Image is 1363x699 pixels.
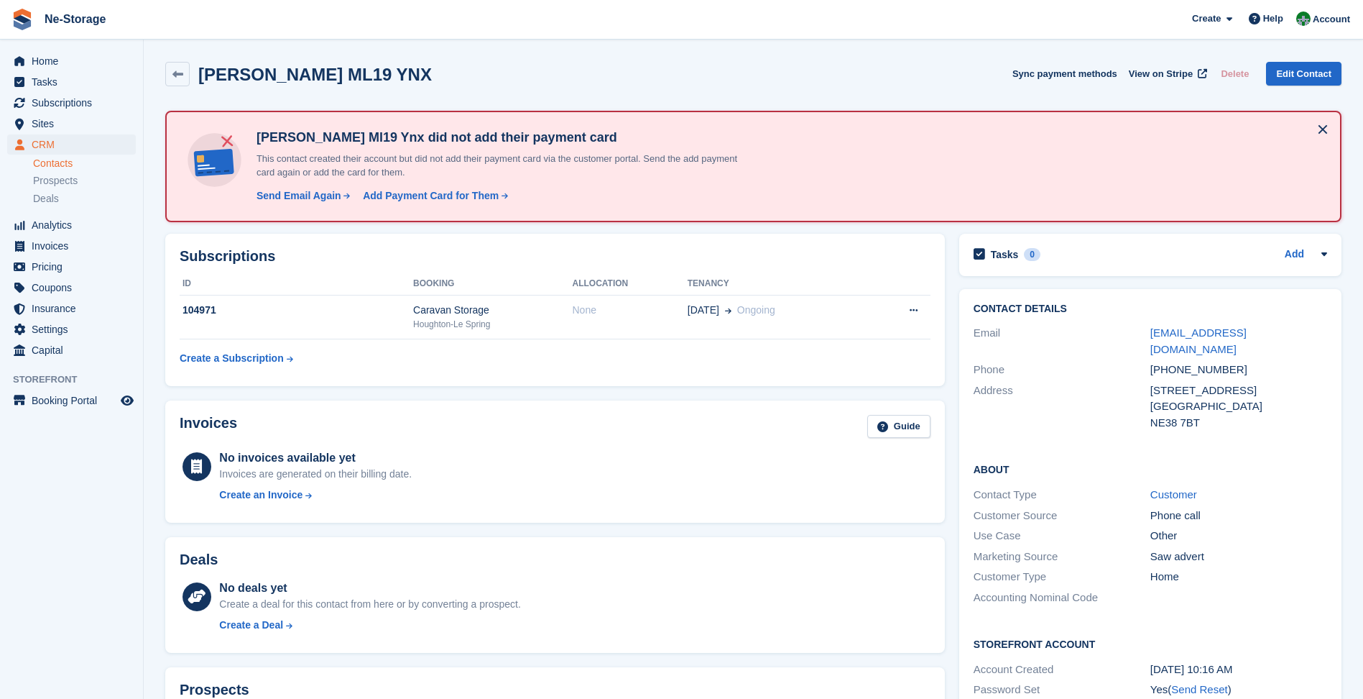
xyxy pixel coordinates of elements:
a: Edit Contact [1266,62,1341,86]
a: Ne-Storage [39,7,111,31]
a: Deals [33,191,136,206]
a: menu [7,114,136,134]
div: Houghton-Le Spring [413,318,572,331]
div: Customer Type [974,569,1150,585]
h2: Prospects [180,682,249,698]
th: Booking [413,273,572,296]
span: Sites [32,114,118,134]
h2: Tasks [991,248,1019,261]
div: Home [1150,569,1327,585]
span: CRM [32,134,118,155]
span: Deals [33,192,59,206]
span: Tasks [32,72,118,92]
span: Ongoing [737,304,775,316]
div: Address [974,383,1150,431]
h2: About [974,462,1327,476]
div: No invoices available yet [219,449,412,467]
button: Sync payment methods [1012,62,1117,86]
a: Create a Subscription [180,345,293,372]
div: None [572,303,687,318]
a: menu [7,278,136,298]
a: [EMAIL_ADDRESS][DOMAIN_NAME] [1150,326,1247,355]
th: ID [180,273,413,296]
div: Create a deal for this contact from here or by converting a prospect. [219,597,520,612]
span: Create [1192,12,1221,26]
span: Coupons [32,278,118,298]
a: menu [7,319,136,339]
a: View on Stripe [1123,62,1210,86]
a: Add [1285,247,1304,263]
div: Phone call [1150,508,1327,524]
span: View on Stripe [1129,67,1193,81]
th: Allocation [572,273,687,296]
a: menu [7,134,136,155]
h2: [PERSON_NAME] ML19 YNX [198,65,432,84]
a: menu [7,72,136,92]
div: Invoices are generated on their billing date. [219,467,412,482]
div: No deals yet [219,580,520,597]
div: Contact Type [974,487,1150,503]
a: menu [7,257,136,277]
a: menu [7,236,136,256]
span: Analytics [32,215,118,235]
a: Preview store [119,392,136,409]
div: Create an Invoice [219,488,302,503]
div: Other [1150,528,1327,544]
h2: Invoices [180,415,237,439]
a: menu [7,215,136,235]
span: Account [1313,12,1350,27]
span: Storefront [13,373,143,387]
span: Subscriptions [32,93,118,113]
h2: Storefront Account [974,636,1327,651]
div: Accounting Nominal Code [974,590,1150,606]
a: menu [7,93,136,113]
img: Charlotte Nesbitt [1296,12,1311,26]
a: Create an Invoice [219,488,412,503]
span: Pricing [32,257,118,277]
div: [DATE] 10:16 AM [1150,662,1327,678]
div: Create a Deal [219,618,283,633]
div: Phone [974,362,1150,378]
a: Prospects [33,173,136,188]
a: Customer [1150,488,1197,501]
img: stora-icon-8386f47178a22dfd0bd8f6a31ec36ba5ce8667c1dd55bd0f319d3a0aa187defe.svg [11,9,33,30]
div: Create a Subscription [180,351,284,366]
button: Delete [1215,62,1255,86]
div: Password Set [974,682,1150,698]
span: ( ) [1168,683,1231,695]
img: no-card-linked-e7822e413c904bf8b177c4d89f31251c4716f9871600ec3ca5bfc59e148c83f4.svg [184,129,245,191]
h4: [PERSON_NAME] Ml19 Ynx did not add their payment card [251,129,754,146]
div: Send Email Again [257,188,341,204]
p: This contact created their account but did not add their payment card via the customer portal. Se... [251,152,754,180]
div: 0 [1024,248,1040,261]
span: Booking Portal [32,390,118,411]
span: Insurance [32,298,118,319]
a: Add Payment Card for Them [357,188,509,204]
span: Help [1263,12,1283,26]
th: Tenancy [688,273,869,296]
div: [PHONE_NUMBER] [1150,362,1327,378]
a: Send Reset [1171,683,1227,695]
div: Add Payment Card for Them [363,188,499,204]
div: Email [974,325,1150,357]
a: menu [7,390,136,411]
h2: Deals [180,552,218,568]
div: Saw advert [1150,549,1327,565]
span: Prospects [33,174,78,188]
span: [DATE] [688,303,719,318]
span: Settings [32,319,118,339]
span: Invoices [32,236,118,256]
span: Capital [32,340,118,360]
div: [STREET_ADDRESS] [1150,383,1327,399]
div: Marketing Source [974,549,1150,565]
div: Use Case [974,528,1150,544]
a: Guide [867,415,930,439]
div: 104971 [180,303,413,318]
a: menu [7,298,136,319]
div: Account Created [974,662,1150,678]
div: Caravan Storage [413,303,572,318]
h2: Subscriptions [180,248,930,265]
a: menu [7,340,136,360]
a: Create a Deal [219,618,520,633]
div: NE38 7BT [1150,415,1327,431]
